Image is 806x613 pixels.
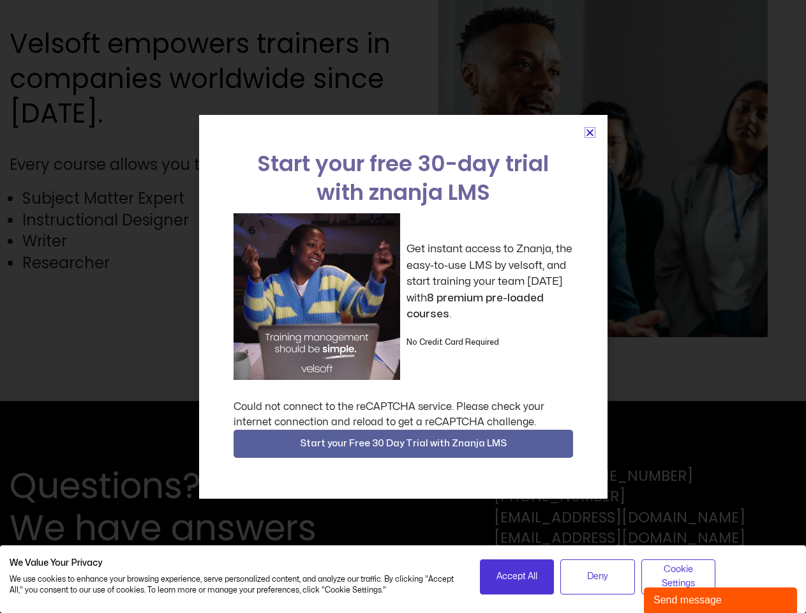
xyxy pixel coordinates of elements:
span: Accept All [496,570,537,584]
iframe: chat widget [644,585,800,613]
div: Could not connect to the reCAPTCHA service. Please check your internet connection and reload to g... [234,399,573,430]
strong: No Credit Card Required [407,338,499,346]
a: Close [585,128,595,137]
p: Get instant access to Znanja, the easy-to-use LMS by velsoft, and start training your team [DATE]... [407,241,573,322]
button: Deny all cookies [560,559,635,594]
h2: Start your free 30-day trial with znanja LMS [234,149,573,207]
button: Start your Free 30 Day Trial with Znanja LMS [234,430,573,458]
span: Cookie Settings [650,563,708,591]
span: Start your Free 30 Day Trial with Znanja LMS [300,436,507,451]
span: Deny [587,570,608,584]
p: We use cookies to enhance your browsing experience, serve personalized content, and analyze our t... [10,574,461,596]
button: Adjust cookie preferences [641,559,716,594]
h2: We Value Your Privacy [10,557,461,569]
strong: 8 premium pre-loaded courses [407,292,544,320]
img: a woman sitting at her laptop dancing [234,213,400,380]
button: Accept all cookies [480,559,555,594]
